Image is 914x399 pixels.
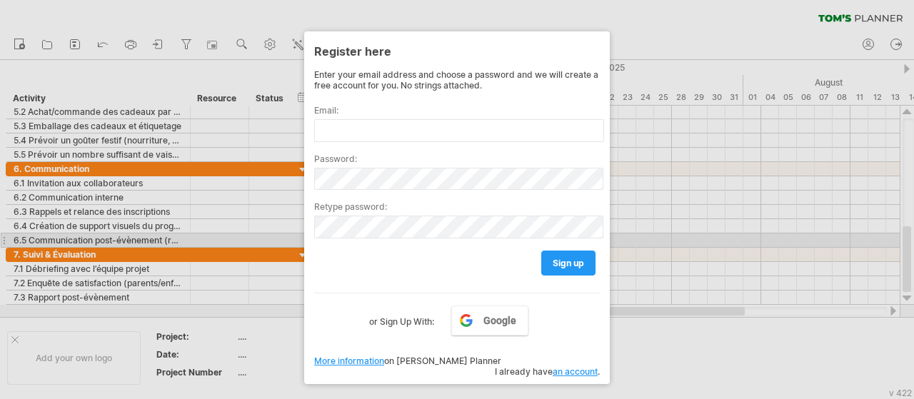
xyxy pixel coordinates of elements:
[451,305,528,335] a: Google
[369,305,434,330] label: or Sign Up With:
[495,366,600,377] span: I already have .
[314,153,600,164] label: Password:
[314,355,384,366] a: More information
[314,38,600,64] div: Register here
[541,251,596,276] a: sign up
[553,366,598,377] a: an account
[314,105,600,116] label: Email:
[483,315,516,326] span: Google
[314,201,600,212] label: Retype password:
[314,355,501,366] span: on [PERSON_NAME] Planner
[314,69,600,91] div: Enter your email address and choose a password and we will create a free account for you. No stri...
[553,258,584,268] span: sign up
